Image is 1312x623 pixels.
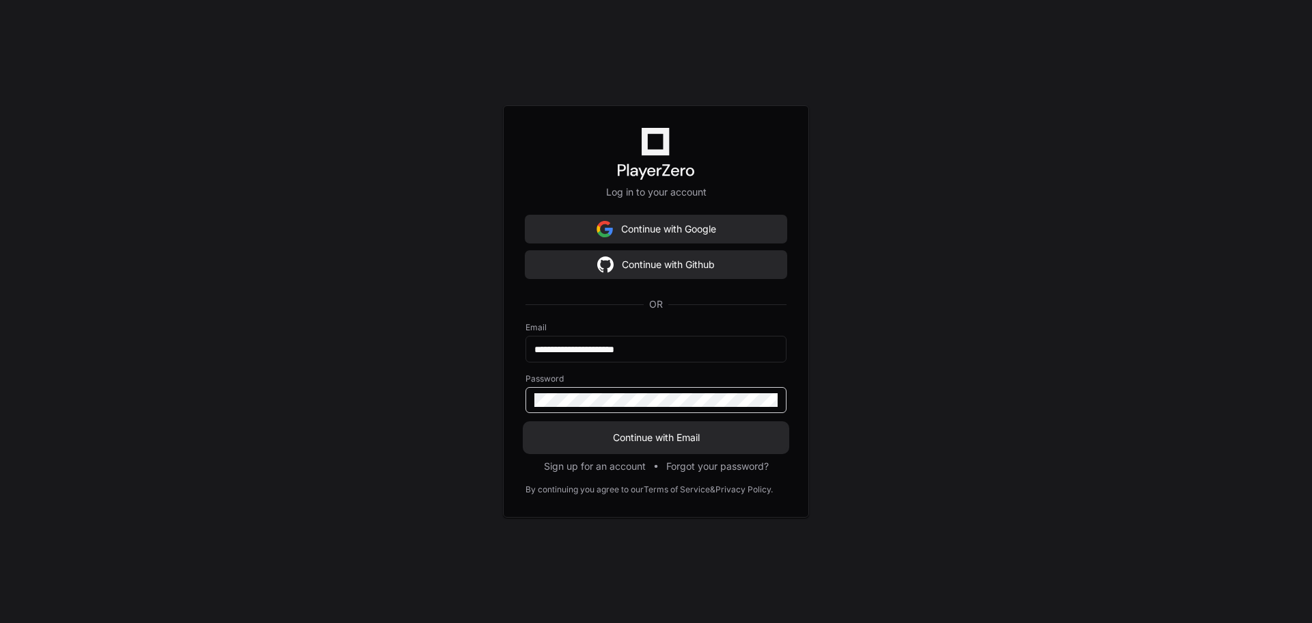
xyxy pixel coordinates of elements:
[525,373,787,384] label: Password
[666,460,769,473] button: Forgot your password?
[525,251,787,278] button: Continue with Github
[597,251,614,278] img: Sign in with google
[525,484,644,495] div: By continuing you agree to our
[525,322,787,333] label: Email
[544,460,646,473] button: Sign up for an account
[597,215,613,243] img: Sign in with google
[715,484,773,495] a: Privacy Policy.
[644,484,710,495] a: Terms of Service
[644,297,668,311] span: OR
[525,431,787,445] span: Continue with Email
[525,215,787,243] button: Continue with Google
[525,185,787,199] p: Log in to your account
[525,424,787,451] button: Continue with Email
[710,484,715,495] div: &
